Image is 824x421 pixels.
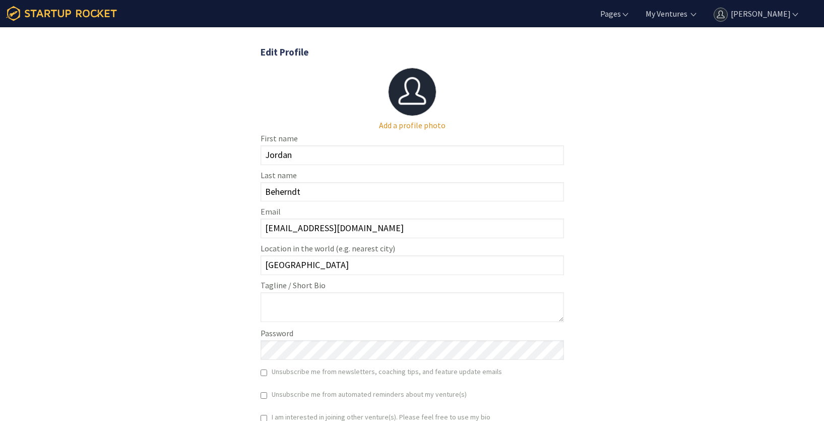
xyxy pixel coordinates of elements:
label: Location in the world (e.g. nearest city) [261,244,564,252]
label: Unsubscribe me from automated reminders about my venture(s) [272,389,515,400]
a: [PERSON_NAME] [712,8,800,19]
h2: Edit Profile [261,45,564,59]
label: First name [261,134,564,142]
a: Add a profile photo [379,120,446,130]
a: Pages [598,8,630,19]
label: Last name [261,171,564,179]
label: Unsubscribe me from newsletters, coaching tips, and feature update emails [272,366,515,378]
label: Tagline / Short Bio [261,281,564,289]
a: My Ventures [644,8,687,19]
label: Password [261,329,564,337]
label: Email [261,207,564,216]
